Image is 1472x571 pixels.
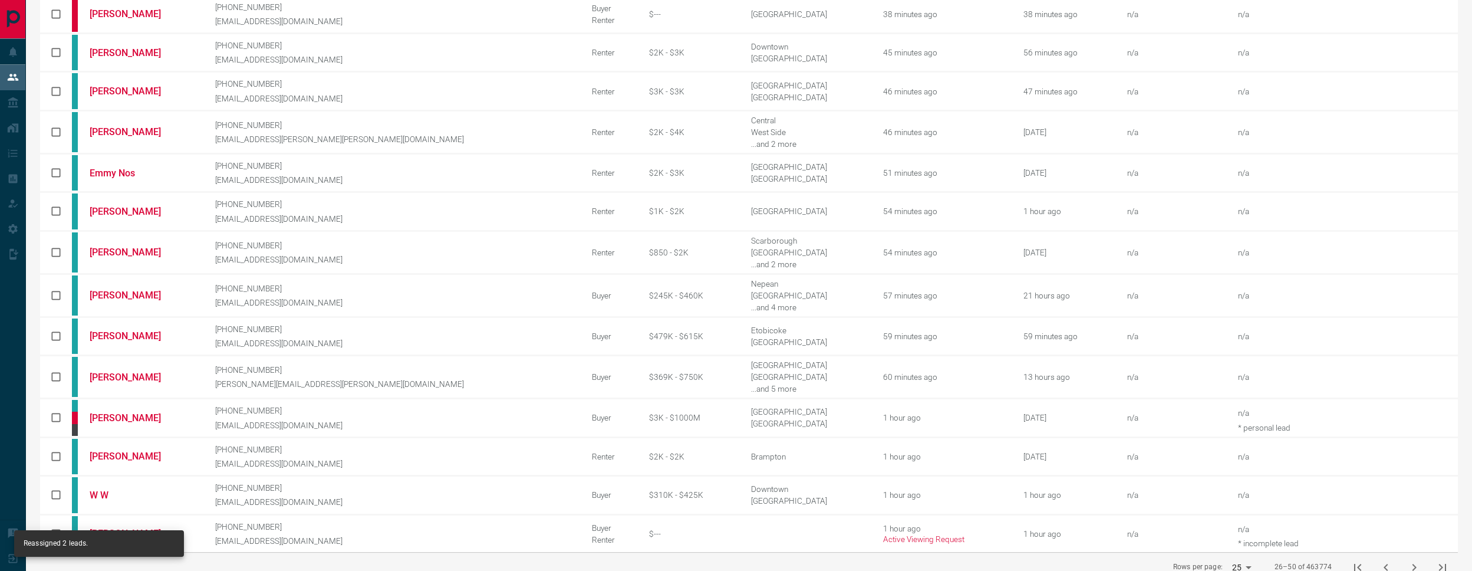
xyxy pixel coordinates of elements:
[751,337,866,347] div: [GEOGRAPHIC_DATA]
[1238,539,1385,548] div: * incomplete lead
[592,48,632,57] div: Renter
[215,365,574,375] p: [PHONE_NUMBER]
[883,413,1005,422] div: 1 hour ago
[1127,248,1220,257] div: n/a
[1238,372,1385,382] p: n/a
[90,8,178,19] a: [PERSON_NAME]
[215,161,574,170] p: [PHONE_NUMBER]
[215,120,574,130] p: [PHONE_NUMBER]
[751,372,866,382] div: [GEOGRAPHIC_DATA]
[751,139,866,149] div: Vancouver, Burnaby
[1023,48,1110,57] div: September 15th 2025, 8:46:17 AM
[90,86,178,97] a: [PERSON_NAME]
[592,490,632,500] div: Buyer
[1238,87,1385,96] p: n/a
[90,412,178,424] a: [PERSON_NAME]
[1127,87,1220,96] div: n/a
[649,291,733,300] div: $245K - $460K
[1238,408,1385,418] p: n/a
[883,87,1005,96] div: 46 minutes ago
[72,155,78,191] div: condos.ca
[72,232,78,273] div: condos.ca
[1023,372,1110,382] div: September 14th 2025, 8:21:53 PM
[90,372,178,383] a: [PERSON_NAME]
[1023,291,1110,300] div: September 14th 2025, 1:00:13 PM
[883,524,1005,544] div: 1 hour ago
[1023,206,1110,216] div: September 15th 2025, 8:18:45 AM
[751,42,866,51] div: Downtown
[215,17,574,26] p: [EMAIL_ADDRESS][DOMAIN_NAME]
[1023,452,1110,461] div: September 13th 2025, 10:15:45 PM
[751,162,866,172] div: [GEOGRAPHIC_DATA]
[751,279,866,288] div: Nepean
[90,247,178,258] a: [PERSON_NAME]
[72,439,78,474] div: condos.ca
[751,419,866,428] div: [GEOGRAPHIC_DATA]
[215,134,574,144] p: [EMAIL_ADDRESS][PERSON_NAME][PERSON_NAME][DOMAIN_NAME]
[215,406,574,415] p: [PHONE_NUMBER]
[215,175,574,185] p: [EMAIL_ADDRESS][DOMAIN_NAME]
[649,372,733,382] div: $369K - $750K
[883,372,1005,382] div: 60 minutes ago
[883,9,1005,19] div: 38 minutes ago
[1023,529,1110,539] div: September 15th 2025, 8:18:39 AM
[883,248,1005,257] div: 54 minutes ago
[751,248,866,257] div: [GEOGRAPHIC_DATA]
[751,236,866,245] div: Scarborough
[592,413,632,422] div: Buyer
[751,206,866,216] div: [GEOGRAPHIC_DATA]
[1127,127,1220,137] div: n/a
[215,79,574,88] p: [PHONE_NUMBER]
[1127,490,1220,500] div: n/a
[751,496,866,506] div: [GEOGRAPHIC_DATA]
[215,379,574,389] p: [PERSON_NAME][EMAIL_ADDRESS][PERSON_NAME][DOMAIN_NAME]
[592,523,632,533] div: Buyer
[649,490,733,500] div: $310K - $425K
[1023,248,1110,257] div: September 10th 2025, 10:50:44 PM
[751,174,866,183] div: [GEOGRAPHIC_DATA]
[883,332,1005,341] div: 59 minutes ago
[215,241,574,250] p: [PHONE_NUMBER]
[883,490,1005,500] div: 1 hour ago
[1238,9,1385,19] p: n/a
[215,445,574,454] p: [PHONE_NUMBER]
[751,407,866,416] div: [GEOGRAPHIC_DATA]
[215,255,574,264] p: [EMAIL_ADDRESS][DOMAIN_NAME]
[215,421,574,430] p: [EMAIL_ADDRESS][DOMAIN_NAME]
[215,94,574,103] p: [EMAIL_ADDRESS][DOMAIN_NAME]
[592,127,632,137] div: Renter
[72,400,78,412] div: condos.ca
[1238,127,1385,137] p: n/a
[1023,168,1110,178] div: September 13th 2025, 4:27:00 PM
[649,332,733,341] div: $479K - $615K
[1238,206,1385,216] p: n/a
[1238,452,1385,461] p: n/a
[1127,291,1220,300] div: n/a
[649,87,733,96] div: $3K - $3K
[1127,168,1220,178] div: n/a
[1023,413,1110,422] div: August 29th 2021, 4:22:00 PM
[751,260,866,269] div: Toronto, Oshawa
[1127,48,1220,57] div: n/a
[1238,524,1385,534] p: n/a
[649,9,733,19] div: $---
[649,206,733,216] div: $1K - $2K
[1023,490,1110,500] div: September 15th 2025, 8:21:28 AM
[592,452,632,461] div: Renter
[72,73,78,109] div: condos.ca
[72,516,78,552] div: condos.ca
[751,303,866,312] div: Ottawa South, Ottawa Central, Gloucester, Ottawa
[1127,206,1220,216] div: n/a
[649,413,733,422] div: $3K - $1000M
[883,127,1005,137] div: 46 minutes ago
[72,412,78,424] div: property.ca
[72,112,78,152] div: condos.ca
[215,199,574,209] p: [PHONE_NUMBER]
[1127,372,1220,382] div: n/a
[883,534,1005,544] p: Active Viewing Request
[592,372,632,382] div: Buyer
[649,168,733,178] div: $2K - $3K
[90,126,178,137] a: [PERSON_NAME]
[1238,332,1385,341] p: n/a
[215,324,574,334] p: [PHONE_NUMBER]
